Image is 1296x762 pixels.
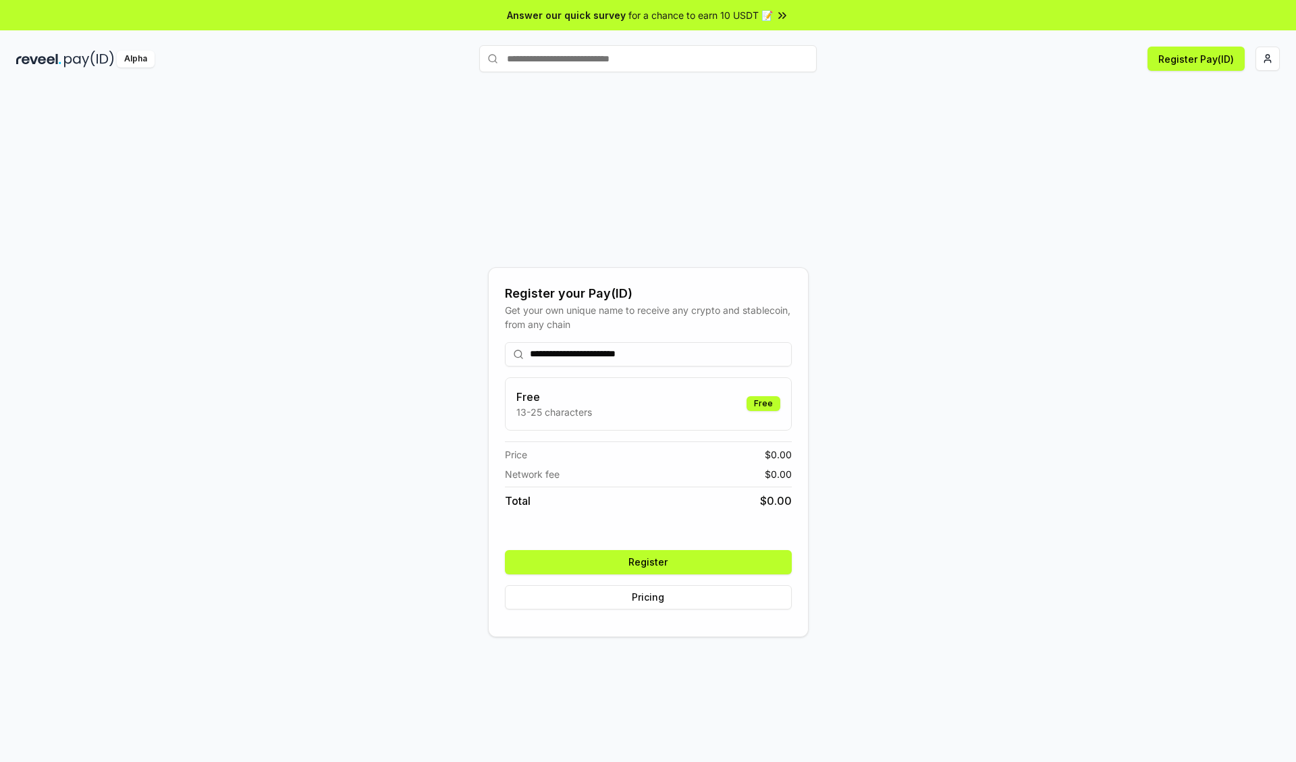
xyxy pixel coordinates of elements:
[516,389,592,405] h3: Free
[747,396,780,411] div: Free
[16,51,61,67] img: reveel_dark
[628,8,773,22] span: for a chance to earn 10 USDT 📝
[516,405,592,419] p: 13-25 characters
[505,447,527,462] span: Price
[765,467,792,481] span: $ 0.00
[505,284,792,303] div: Register your Pay(ID)
[505,550,792,574] button: Register
[505,303,792,331] div: Get your own unique name to receive any crypto and stablecoin, from any chain
[505,493,531,509] span: Total
[505,467,560,481] span: Network fee
[765,447,792,462] span: $ 0.00
[1147,47,1245,71] button: Register Pay(ID)
[505,585,792,609] button: Pricing
[760,493,792,509] span: $ 0.00
[117,51,155,67] div: Alpha
[64,51,114,67] img: pay_id
[507,8,626,22] span: Answer our quick survey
